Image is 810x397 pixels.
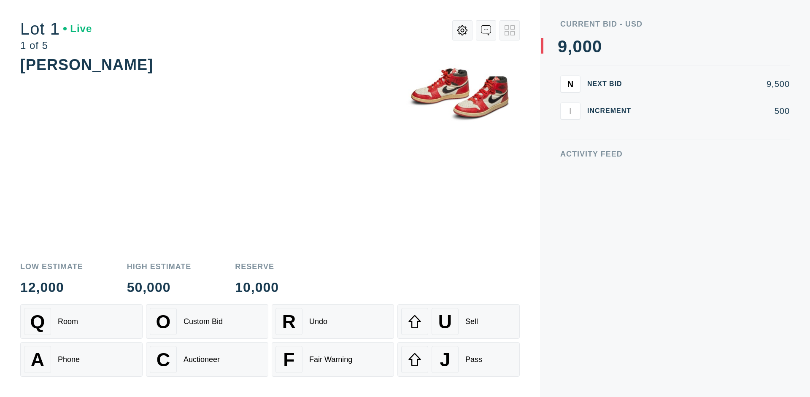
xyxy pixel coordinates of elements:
[587,108,638,114] div: Increment
[465,317,478,326] div: Sell
[645,107,790,115] div: 500
[440,349,450,370] span: J
[235,281,279,294] div: 10,000
[127,263,192,270] div: High Estimate
[20,281,83,294] div: 12,000
[272,342,394,377] button: FFair Warning
[645,80,790,88] div: 9,500
[31,349,44,370] span: A
[309,317,327,326] div: Undo
[58,317,78,326] div: Room
[20,263,83,270] div: Low Estimate
[20,56,153,73] div: [PERSON_NAME]
[397,342,520,377] button: JPass
[282,311,296,332] span: R
[567,79,573,89] span: N
[184,317,223,326] div: Custom Bid
[157,349,170,370] span: C
[569,106,572,116] span: I
[63,24,92,34] div: Live
[146,342,268,377] button: CAuctioneer
[397,304,520,339] button: USell
[583,38,592,55] div: 0
[560,76,580,92] button: N
[146,304,268,339] button: OCustom Bid
[587,81,638,87] div: Next Bid
[127,281,192,294] div: 50,000
[272,304,394,339] button: RUndo
[465,355,482,364] div: Pass
[558,38,567,55] div: 9
[309,355,352,364] div: Fair Warning
[572,38,582,55] div: 0
[438,311,452,332] span: U
[58,355,80,364] div: Phone
[235,263,279,270] div: Reserve
[567,38,572,207] div: ,
[560,150,790,158] div: Activity Feed
[20,20,92,37] div: Lot 1
[560,103,580,119] button: I
[20,342,143,377] button: APhone
[283,349,294,370] span: F
[30,311,45,332] span: Q
[560,20,790,28] div: Current Bid - USD
[20,304,143,339] button: QRoom
[20,41,92,51] div: 1 of 5
[184,355,220,364] div: Auctioneer
[592,38,602,55] div: 0
[156,311,171,332] span: O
